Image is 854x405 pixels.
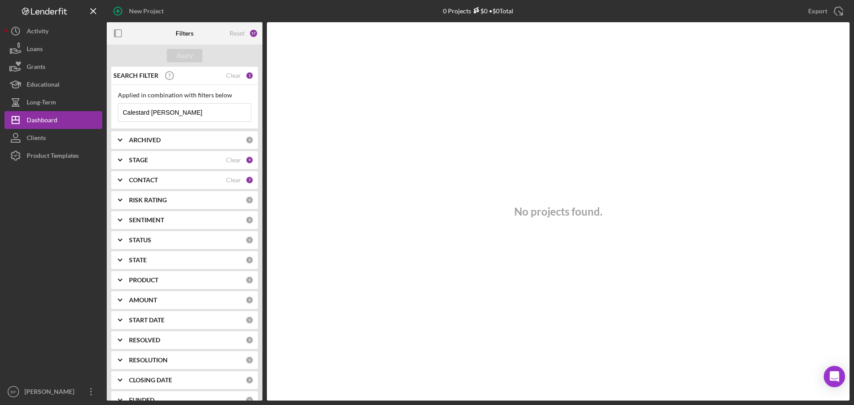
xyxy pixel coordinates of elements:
b: Filters [176,30,193,37]
div: 0 [246,396,254,404]
button: Activity [4,22,102,40]
b: FUNDED [129,397,154,404]
div: Open Intercom Messenger [824,366,845,387]
div: $0 [471,7,487,15]
div: 0 [246,356,254,364]
div: Grants [27,58,45,78]
div: Clear [226,72,241,79]
div: Long-Term [27,93,56,113]
div: 9 [246,156,254,164]
b: CONTACT [129,176,158,184]
div: 0 [246,376,254,384]
div: 0 [246,256,254,264]
div: 1 [246,72,254,80]
b: SENTIMENT [129,217,164,224]
div: Clear [226,156,241,164]
button: Educational [4,76,102,93]
b: RESOLVED [129,337,160,344]
button: Product Templates [4,147,102,164]
div: 0 [246,276,254,284]
div: Clear [226,176,241,184]
b: PRODUCT [129,277,158,284]
div: Loans [27,40,43,60]
button: Dashboard [4,111,102,129]
div: Product Templates [27,147,79,167]
button: New Project [107,2,173,20]
b: RISK RATING [129,196,167,204]
button: Loans [4,40,102,58]
div: Activity [27,22,48,42]
div: New Project [129,2,164,20]
div: 0 [246,216,254,224]
div: Apply [177,49,193,62]
div: 0 [246,336,254,344]
button: Clients [4,129,102,147]
div: Educational [27,76,60,96]
div: 0 [246,316,254,324]
button: Apply [167,49,202,62]
b: STATE [129,257,147,264]
div: 7 [246,176,254,184]
div: Export [808,2,827,20]
div: 17 [249,29,258,38]
b: CLOSING DATE [129,377,172,384]
div: [PERSON_NAME] [22,383,80,403]
div: Applied in combination with filters below [118,92,251,99]
b: STAGE [129,156,148,164]
div: Reset [230,30,245,37]
div: 0 [246,236,254,244]
button: Grants [4,58,102,76]
div: 0 [246,196,254,204]
button: Export [799,2,850,20]
div: 0 [246,296,254,304]
div: 0 [246,136,254,144]
b: START DATE [129,317,165,324]
b: STATUS [129,237,151,244]
div: Dashboard [27,111,57,131]
button: BP[PERSON_NAME] [4,383,102,401]
div: Clients [27,129,46,149]
h3: No projects found. [514,205,602,218]
b: SEARCH FILTER [113,72,158,79]
text: BP [11,389,16,394]
b: ARCHIVED [129,136,161,144]
b: RESOLUTION [129,357,168,364]
button: Long-Term [4,93,102,111]
b: AMOUNT [129,297,157,304]
div: 0 Projects • $0 Total [443,7,513,15]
